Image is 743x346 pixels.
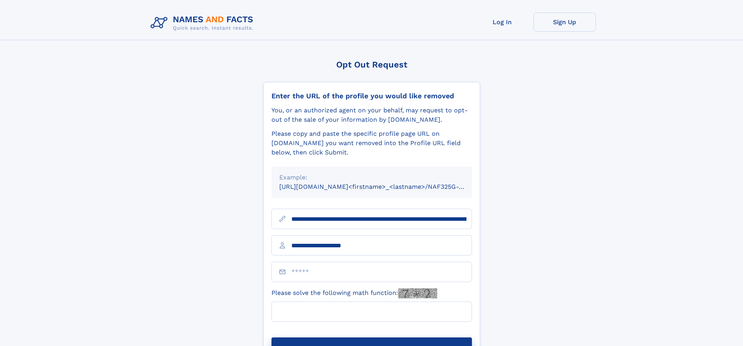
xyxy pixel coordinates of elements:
[271,106,472,124] div: You, or an authorized agent on your behalf, may request to opt-out of the sale of your informatio...
[263,60,480,69] div: Opt Out Request
[271,288,437,298] label: Please solve the following math function:
[147,12,260,34] img: Logo Names and Facts
[271,129,472,157] div: Please copy and paste the specific profile page URL on [DOMAIN_NAME] you want removed into the Pr...
[471,12,534,32] a: Log In
[279,183,487,190] small: [URL][DOMAIN_NAME]<firstname>_<lastname>/NAF325G-xxxxxxxx
[534,12,596,32] a: Sign Up
[279,173,464,182] div: Example:
[271,92,472,100] div: Enter the URL of the profile you would like removed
